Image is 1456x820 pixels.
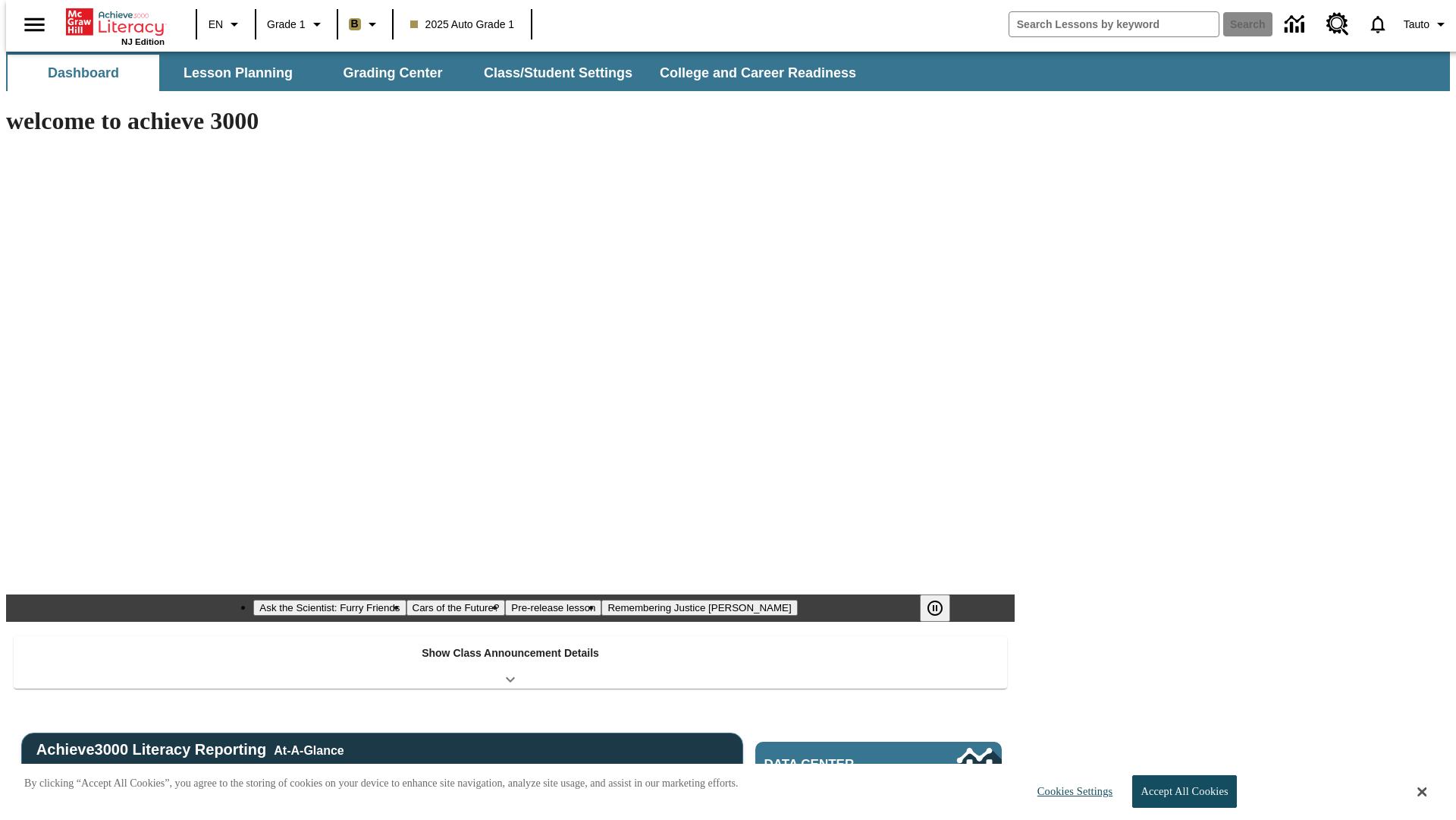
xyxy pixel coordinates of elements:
button: Boost Class color is light brown. Change class color [343,11,388,38]
button: Slide 4 Remembering Justice O'Connor [601,600,797,616]
p: Show Class Announcement Details [422,645,599,661]
span: 2025 Auto Grade 1 [410,17,515,33]
button: Grade: Grade 1, Select a grade [261,11,332,38]
button: Close [1417,785,1426,799]
input: search field [1009,12,1219,36]
span: Tauto [1404,17,1429,33]
span: EN [209,17,223,33]
div: At-A-Glance [274,741,344,758]
button: Slide 1 Ask the Scientist: Furry Friends [253,600,406,616]
button: Pause [920,594,950,622]
span: Achieve3000 Literacy Reporting [36,741,344,758]
button: Lesson Planning [162,55,314,91]
span: Grade 1 [267,17,306,33]
button: Cookies Settings [1024,776,1119,807]
a: Home [66,7,165,37]
button: Open side menu [12,2,57,47]
button: Profile/Settings [1398,11,1456,38]
h1: welcome to achieve 3000 [6,107,1015,135]
div: Show Class Announcement Details [14,636,1007,689]
button: Class/Student Settings [472,55,645,91]
span: NJ Edition [121,37,165,46]
div: SubNavbar [6,55,870,91]
button: College and Career Readiness [648,55,868,91]
div: Home [66,5,165,46]
button: Slide 3 Pre-release lesson [505,600,601,616]
button: Slide 2 Cars of the Future? [406,600,506,616]
button: Language: EN, Select a language [202,11,250,38]
p: By clicking “Accept All Cookies”, you agree to the storing of cookies on your device to enhance s... [24,776,739,791]
div: Pause [920,594,965,622]
span: B [351,14,359,33]
a: Data Center [755,742,1002,787]
a: Data Center [1276,4,1317,46]
a: Resource Center, Will open in new tab [1317,4,1358,45]
span: Data Center [764,757,906,772]
button: Accept All Cookies [1132,775,1236,808]
a: Notifications [1358,5,1398,44]
div: SubNavbar [6,52,1450,91]
button: Grading Center [317,55,469,91]
button: Dashboard [8,55,159,91]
